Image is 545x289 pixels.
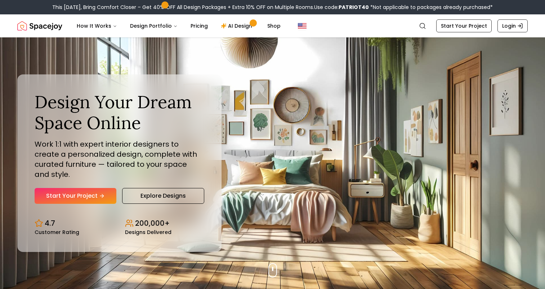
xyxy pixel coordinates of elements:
[125,230,171,235] small: Designs Delivered
[17,14,528,37] nav: Global
[436,19,492,32] a: Start Your Project
[314,4,369,11] span: Use code:
[35,92,204,133] h1: Design Your Dream Space Online
[17,19,62,33] img: Spacejoy Logo
[262,19,286,33] a: Shop
[135,218,170,228] p: 200,000+
[35,188,116,204] a: Start Your Project
[17,19,62,33] a: Spacejoy
[45,218,55,228] p: 4.7
[369,4,493,11] span: *Not applicable to packages already purchased*
[339,4,369,11] b: PATRIOT40
[185,19,214,33] a: Pricing
[35,230,79,235] small: Customer Rating
[497,19,528,32] a: Login
[35,212,204,235] div: Design stats
[124,19,183,33] button: Design Portfolio
[71,19,123,33] button: How It Works
[35,139,204,179] p: Work 1:1 with expert interior designers to create a personalized design, complete with curated fu...
[215,19,260,33] a: AI Design
[298,22,307,30] img: United States
[122,188,204,204] a: Explore Designs
[71,19,286,33] nav: Main
[52,4,493,11] div: This [DATE], Bring Comfort Closer – Get 40% OFF All Design Packages + Extra 10% OFF on Multiple R...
